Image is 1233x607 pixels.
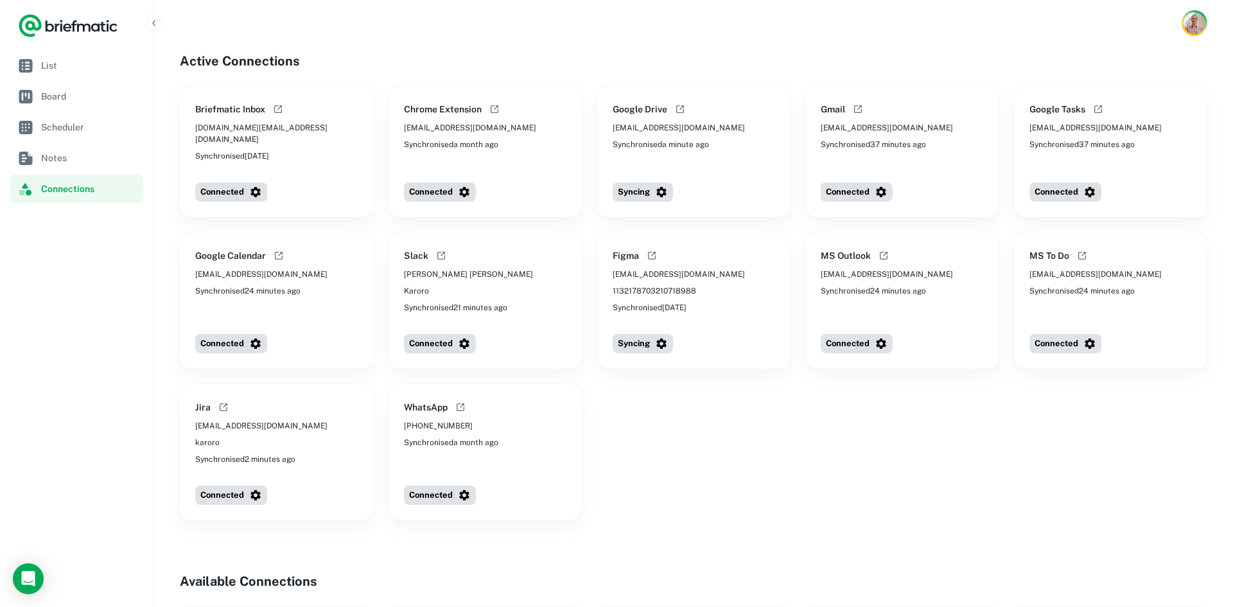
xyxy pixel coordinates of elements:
[613,102,667,116] h6: Google Drive
[195,122,358,145] span: [DOMAIN_NAME][EMAIL_ADDRESS][DOMAIN_NAME]
[195,334,267,353] button: Connected
[18,13,118,39] a: Logo
[195,420,328,432] span: [EMAIL_ADDRESS][DOMAIN_NAME]
[1029,334,1101,353] button: Connected
[821,122,953,134] span: [EMAIL_ADDRESS][DOMAIN_NAME]
[41,120,138,134] span: Scheduler
[13,563,44,594] div: Open Intercom Messenger
[821,285,926,297] span: Synchronised 24 minutes ago
[1029,268,1162,280] span: [EMAIL_ADDRESS][DOMAIN_NAME]
[1029,102,1085,116] h6: Google Tasks
[1182,10,1207,36] button: Account button
[195,437,220,448] span: karoro
[821,182,893,202] button: Connected
[404,334,476,353] button: Connected
[195,182,267,202] button: Connected
[195,249,266,263] h6: Google Calendar
[404,437,498,448] span: Synchronised a month ago
[404,285,429,297] span: Karoro
[195,453,295,465] span: Synchronised 2 minutes ago
[453,400,468,415] button: Open help documentation
[404,486,476,505] button: Connected
[487,101,502,117] button: Open help documentation
[433,248,449,263] button: Open help documentation
[613,302,686,313] span: Synchronised [DATE]
[271,248,286,263] button: Open help documentation
[876,248,891,263] button: Open help documentation
[180,51,1207,71] h4: Active Connections
[10,82,143,110] a: Board
[404,268,533,280] span: [PERSON_NAME] [PERSON_NAME]
[1029,139,1135,150] span: Synchronised 37 minutes ago
[1029,249,1069,263] h6: MS To Do
[41,58,138,73] span: List
[613,182,673,202] button: Syncing
[821,102,845,116] h6: Gmail
[404,182,476,202] button: Connected
[1184,12,1205,34] img: Rob Mark
[41,89,138,103] span: Board
[1029,285,1135,297] span: Synchronised 24 minutes ago
[821,334,893,353] button: Connected
[180,572,1207,591] h4: Available Connections
[270,101,286,117] button: Open help documentation
[821,249,871,263] h6: MS Outlook
[1090,101,1106,117] button: Open help documentation
[613,122,745,134] span: [EMAIL_ADDRESS][DOMAIN_NAME]
[821,139,926,150] span: Synchronised 37 minutes ago
[10,113,143,141] a: Scheduler
[404,139,498,150] span: Synchronised a month ago
[404,122,536,134] span: [EMAIL_ADDRESS][DOMAIN_NAME]
[404,400,448,414] h6: WhatsApp
[195,102,265,116] h6: Briefmatic Inbox
[195,285,301,297] span: Synchronised 24 minutes ago
[10,175,143,203] a: Connections
[404,249,428,263] h6: Slack
[821,268,953,280] span: [EMAIL_ADDRESS][DOMAIN_NAME]
[613,285,696,297] span: 1132178703210718988
[41,151,138,165] span: Notes
[672,101,688,117] button: Open help documentation
[10,144,143,172] a: Notes
[850,101,866,117] button: Open help documentation
[644,248,660,263] button: Open help documentation
[613,249,639,263] h6: Figma
[216,400,231,415] button: Open help documentation
[195,400,211,414] h6: Jira
[404,420,473,432] span: [PHONE_NUMBER]
[1029,182,1101,202] button: Connected
[613,139,709,150] span: Synchronised a minute ago
[613,268,745,280] span: [EMAIL_ADDRESS][DOMAIN_NAME]
[1029,122,1162,134] span: [EMAIL_ADDRESS][DOMAIN_NAME]
[195,268,328,280] span: [EMAIL_ADDRESS][DOMAIN_NAME]
[195,150,269,162] span: Synchronised [DATE]
[10,51,143,80] a: List
[1074,248,1090,263] button: Open help documentation
[613,334,673,353] button: Syncing
[404,102,482,116] h6: Chrome Extension
[195,486,267,505] button: Connected
[41,182,138,196] span: Connections
[404,302,507,313] span: Synchronised 21 minutes ago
